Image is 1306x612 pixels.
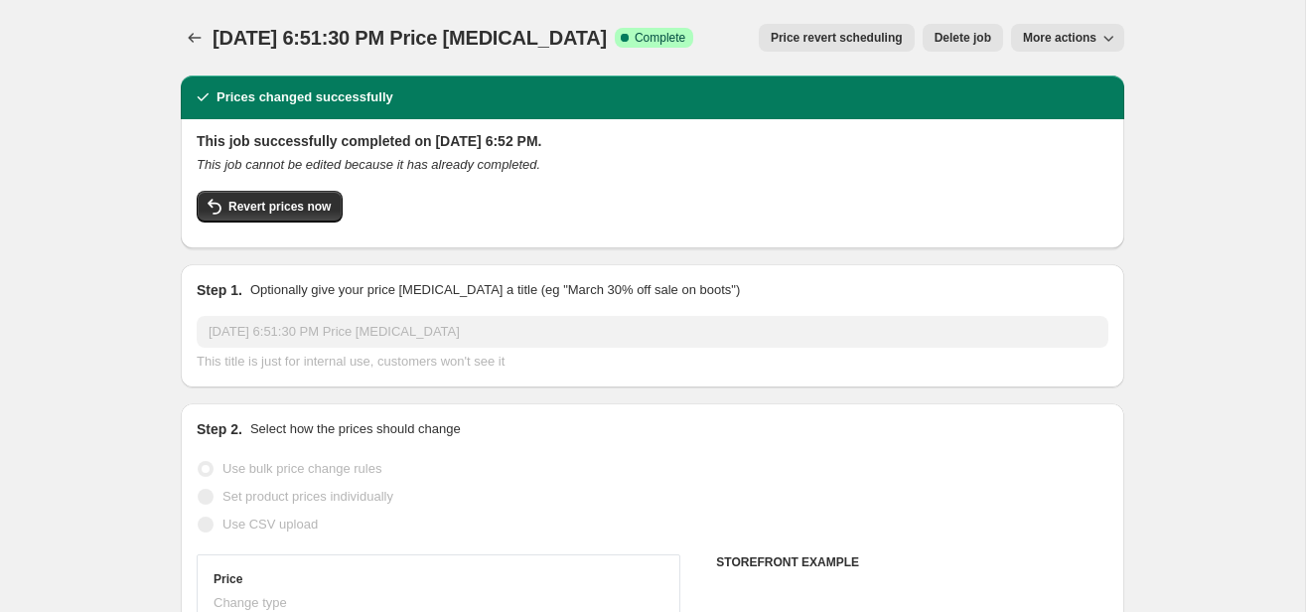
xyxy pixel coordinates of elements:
span: Revert prices now [228,199,331,215]
h2: Step 2. [197,419,242,439]
span: Price revert scheduling [771,30,903,46]
button: Delete job [923,24,1003,52]
h2: Prices changed successfully [217,87,393,107]
span: This title is just for internal use, customers won't see it [197,354,505,369]
span: Complete [635,30,685,46]
button: Price change jobs [181,24,209,52]
input: 30% off holiday sale [197,316,1108,348]
h3: Price [214,571,242,587]
span: Use bulk price change rules [222,461,381,476]
p: Optionally give your price [MEDICAL_DATA] a title (eg "March 30% off sale on boots") [250,280,740,300]
button: Price revert scheduling [759,24,915,52]
span: Change type [214,595,287,610]
span: Set product prices individually [222,489,393,504]
h6: STOREFRONT EXAMPLE [716,554,1108,570]
button: More actions [1011,24,1124,52]
h2: Step 1. [197,280,242,300]
span: Delete job [935,30,991,46]
span: Use CSV upload [222,517,318,532]
p: Select how the prices should change [250,419,461,439]
span: [DATE] 6:51:30 PM Price [MEDICAL_DATA] [213,27,607,49]
span: More actions [1023,30,1096,46]
button: Revert prices now [197,191,343,223]
i: This job cannot be edited because it has already completed. [197,157,540,172]
h2: This job successfully completed on [DATE] 6:52 PM. [197,131,1108,151]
